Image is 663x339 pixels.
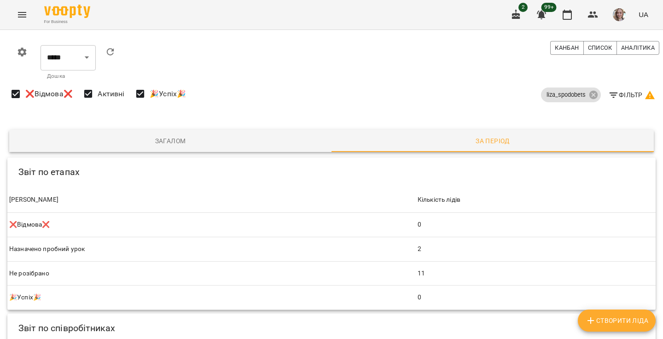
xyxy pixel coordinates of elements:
[578,310,656,332] button: Створити Ліда
[616,41,659,55] button: Аналітика
[9,194,58,205] div: [PERSON_NAME]
[416,213,656,237] td: 0
[9,194,414,205] span: [PERSON_NAME]
[418,194,460,205] div: Sort
[7,237,416,262] td: Назначено пробний урок
[15,135,326,146] span: Загалом
[18,321,380,335] h6: Звіт по співробітниках
[18,165,362,179] h6: Звіт по етапах
[418,194,654,205] span: Кількість лідів
[25,88,73,99] span: ❌Відмова❌
[418,194,460,205] div: Кількість лідів
[44,5,90,18] img: Voopty Logo
[608,89,656,100] span: Фільтр
[555,43,579,53] span: Канбан
[635,6,652,23] button: UA
[416,286,656,310] td: 0
[7,213,416,237] td: ❌Відмова❌
[518,3,528,12] span: 2
[583,41,617,55] button: Список
[605,87,659,103] button: Фільтр
[550,41,583,55] button: Канбан
[613,8,626,21] img: d4736494d5ddd9c5604236b81315fac5.jpeg
[11,4,33,26] button: Menu
[98,88,124,99] span: Активні
[639,10,648,19] span: UA
[585,315,648,326] span: Створити Ліда
[416,237,656,262] td: 2
[621,43,655,53] span: Аналітика
[7,158,656,187] div: Table Toolbar
[337,135,648,146] span: За період
[416,261,656,286] td: 11
[541,3,557,12] span: 99+
[9,194,58,205] div: Sort
[47,72,89,81] p: Дошка
[7,261,416,286] td: Не розібрано
[7,286,416,310] td: 🎉Успіх🎉
[44,19,90,25] span: For Business
[541,91,591,99] span: liza_spodobets
[541,88,601,102] div: liza_spodobets
[150,88,186,99] span: 🎉Успіх🎉
[588,43,612,53] span: Список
